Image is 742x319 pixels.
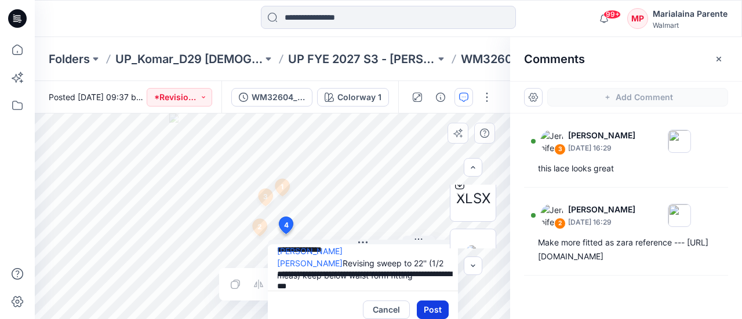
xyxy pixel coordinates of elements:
div: 2 [554,218,566,229]
div: WM32604_ADM_POINTELLE SHORT CHEMISE [252,91,305,104]
button: Cancel [363,300,410,319]
img: 1 [467,245,480,258]
a: UP FYE 2027 S3 - [PERSON_NAME] D29 [DEMOGRAPHIC_DATA] Sleepwear [288,51,435,67]
div: Make more fitted as zara reference --- [URL][DOMAIN_NAME] [538,236,714,263]
img: Jennifer Yerkes [540,130,563,153]
a: Folders [49,51,90,67]
button: Post [417,300,449,319]
a: UP_Komar_D29 [DEMOGRAPHIC_DATA] Sleep [115,51,263,67]
button: Details [431,88,450,107]
img: Jennifer Yerkes [540,204,563,227]
p: [DATE] 16:29 [568,142,635,154]
p: WM32604_ADM_POINTELLE SHORT CHEMISE [461,51,608,67]
button: Colorway 1 [317,88,389,107]
div: Marialaina Parente [653,7,728,21]
div: MP [627,8,648,29]
div: 3 [554,144,566,155]
h2: Comments [524,52,585,66]
div: this lace looks great [538,162,714,175]
span: Posted [DATE] 09:37 by [49,91,147,103]
a: [PERSON_NAME] [143,92,209,102]
p: [PERSON_NAME] [568,129,635,142]
div: Colorway 1 [337,91,381,104]
button: Add Comment [547,88,728,107]
span: 99+ [603,10,621,19]
p: [DATE] 16:29 [568,217,635,228]
span: 4 [284,220,289,230]
div: Walmart [653,21,728,30]
span: XLSX [456,188,490,209]
button: WM32604_ADM_POINTELLE SHORT CHEMISE [231,88,312,107]
p: [PERSON_NAME] [568,203,635,217]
